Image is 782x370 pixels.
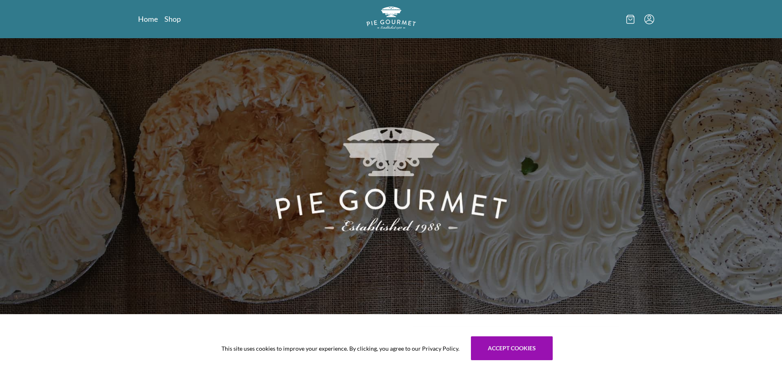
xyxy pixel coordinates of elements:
a: Shop [164,14,181,24]
span: This site uses cookies to improve your experience. By clicking, you agree to our Privacy Policy. [221,344,459,353]
button: Menu [644,14,654,24]
button: Accept cookies [471,336,553,360]
a: Logo [367,7,416,32]
a: Home [138,14,158,24]
img: logo [367,7,416,29]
